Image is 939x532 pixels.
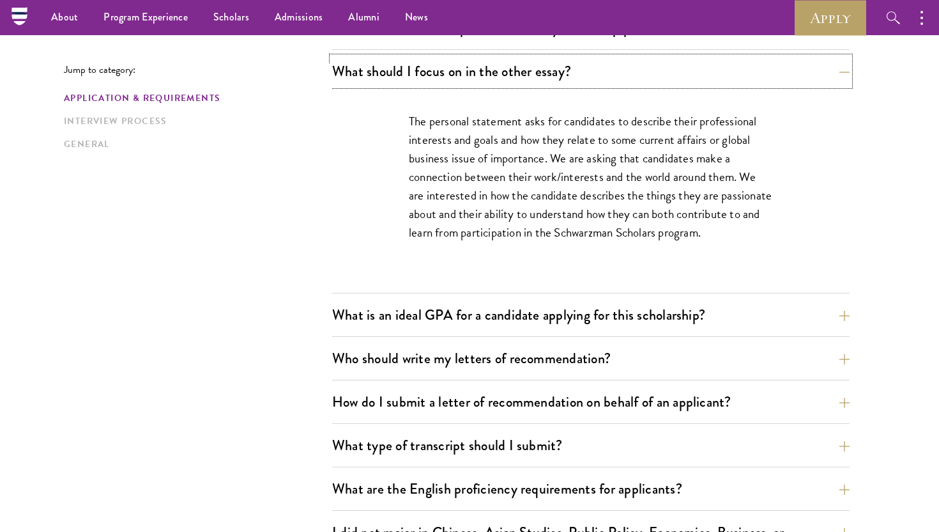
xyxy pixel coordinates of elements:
button: What should I focus on in the other essay? [332,57,850,86]
a: Application & Requirements [64,91,324,105]
a: Interview Process [64,114,324,128]
button: What are the English proficiency requirements for applicants? [332,474,850,503]
a: General [64,137,324,151]
button: What type of transcript should I submit? [332,431,850,460]
button: How do I submit a letter of recommendation on behalf of an applicant? [332,387,850,416]
p: Jump to category: [64,64,332,75]
button: Who should write my letters of recommendation? [332,344,850,373]
p: The personal statement asks for candidates to describe their professional interests and goals and... [409,112,773,242]
button: What is an ideal GPA for a candidate applying for this scholarship? [332,301,850,329]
